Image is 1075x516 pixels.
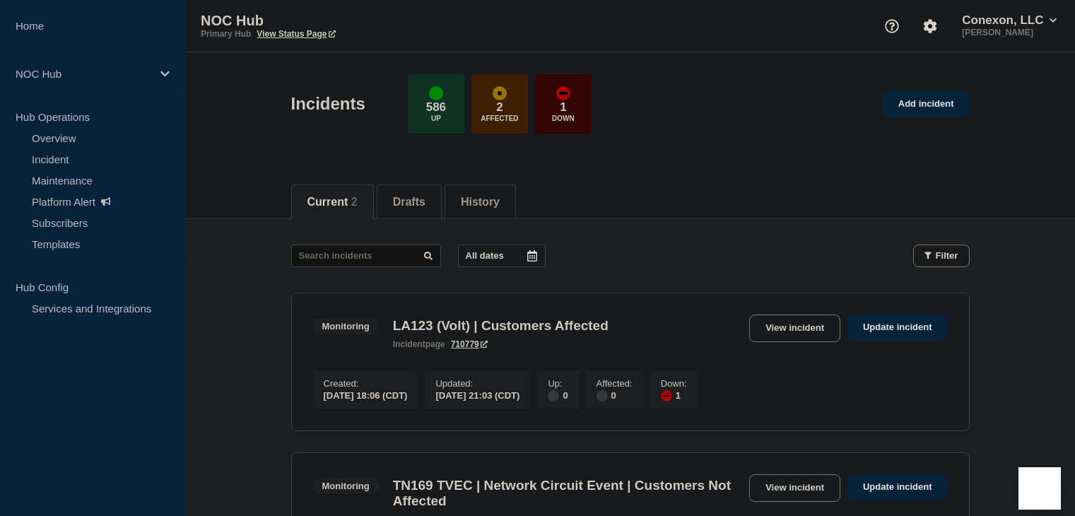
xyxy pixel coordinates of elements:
button: Current 2 [307,196,358,209]
h3: LA123 (Volt) | Customers Affected [393,318,609,334]
a: Update incident [847,474,948,500]
div: down [661,390,672,401]
p: 586 [426,100,446,115]
button: Drafts [393,196,425,209]
button: Conexon, LLC [959,13,1059,28]
p: 2 [496,100,503,115]
a: Add incident [883,91,970,117]
a: View incident [749,474,840,502]
button: All dates [458,245,546,267]
p: Down [552,115,575,122]
p: Up : [548,378,568,389]
span: 2 [351,196,358,208]
button: Account settings [915,11,945,41]
p: Up [431,115,441,122]
p: Updated : [435,378,519,389]
div: [DATE] 18:06 (CDT) [324,389,408,401]
input: Search incidents [291,245,441,267]
a: View Status Page [257,29,335,39]
div: 0 [597,389,633,401]
iframe: Help Scout Beacon - Open [1018,467,1061,510]
p: Primary Hub [201,29,251,39]
p: NOC Hub [16,68,151,80]
p: Affected [481,115,518,122]
a: 710779 [451,339,488,349]
span: incident [393,339,425,349]
div: down [556,86,570,100]
h3: TN169 TVEC | Network Circuit Event | Customers Not Affected [393,478,742,509]
button: History [461,196,500,209]
p: All dates [466,250,504,261]
p: Created : [324,378,408,389]
div: disabled [597,390,608,401]
p: NOC Hub [201,13,483,29]
div: 1 [661,389,687,401]
a: View incident [749,315,840,342]
a: Update incident [847,315,948,341]
p: Down : [661,378,687,389]
p: page [393,339,445,349]
div: affected [493,86,507,100]
div: [DATE] 21:03 (CDT) [435,389,519,401]
h1: Incidents [291,94,365,114]
p: [PERSON_NAME] [959,28,1059,37]
p: 1 [560,100,566,115]
span: Filter [936,250,958,261]
button: Support [877,11,907,41]
span: Monitoring [313,478,379,494]
span: Monitoring [313,318,379,334]
div: disabled [548,390,559,401]
button: Filter [913,245,970,267]
p: Affected : [597,378,633,389]
div: up [429,86,443,100]
div: 0 [548,389,568,401]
